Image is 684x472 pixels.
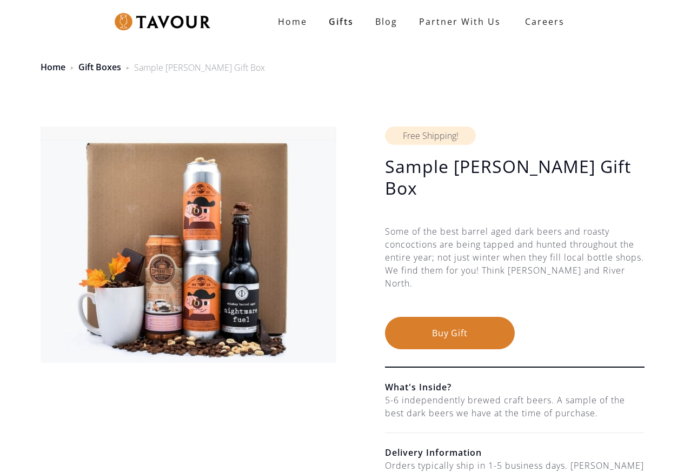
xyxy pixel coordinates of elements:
a: partner with us [408,11,512,32]
h6: What's Inside? [385,381,645,394]
button: Buy Gift [385,317,515,349]
a: Gifts [318,11,364,32]
a: Gift Boxes [78,61,121,73]
div: Sample [PERSON_NAME] Gift Box [134,61,265,74]
div: Free Shipping! [385,127,476,145]
a: Home [267,11,318,32]
a: Careers [512,6,573,37]
strong: Home [278,16,307,28]
h6: Delivery Information [385,446,645,459]
a: Blog [364,11,408,32]
a: Home [41,61,65,73]
div: Some of the best barrel aged dark beers and roasty concoctions are being tapped and hunted throug... [385,225,645,317]
strong: Careers [525,11,565,32]
h1: Sample [PERSON_NAME] Gift Box [385,156,645,199]
div: 5-6 independently brewed craft beers. A sample of the best dark beers we have at the time of purc... [385,394,645,420]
